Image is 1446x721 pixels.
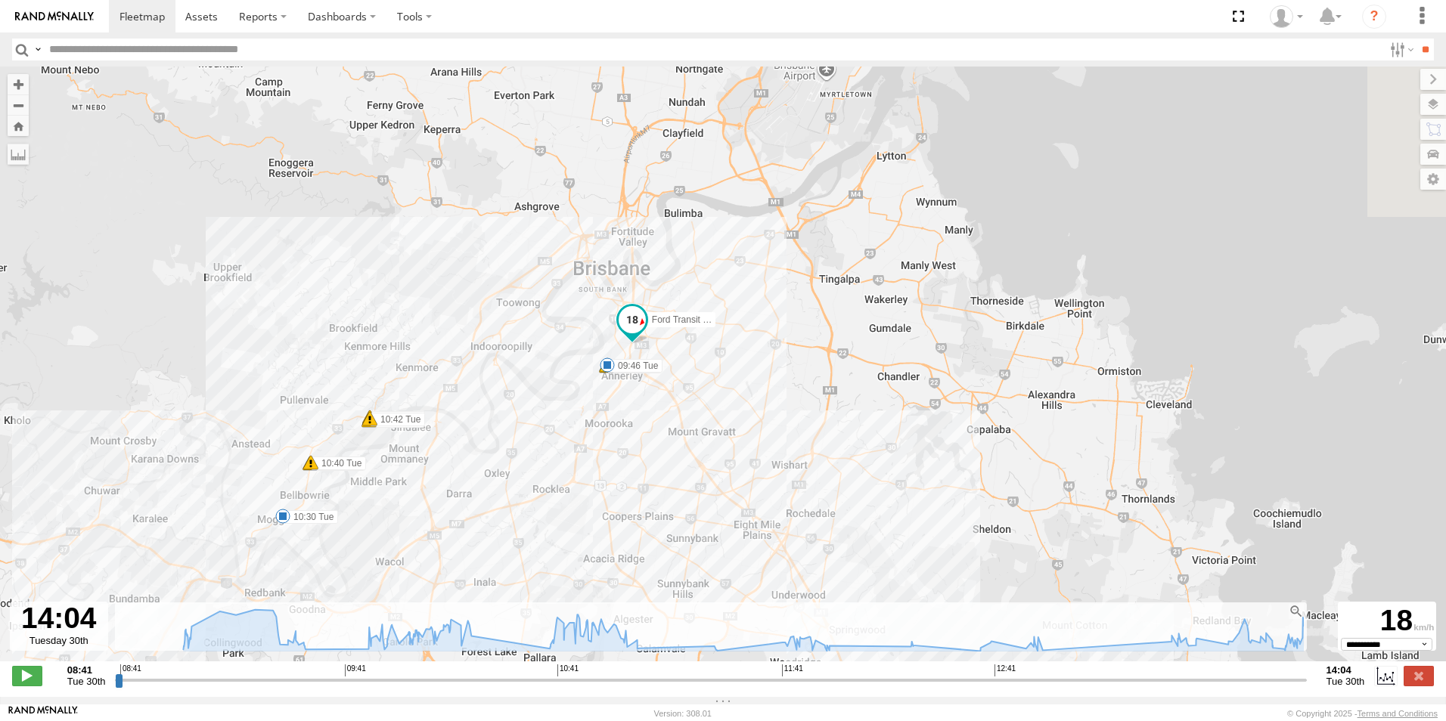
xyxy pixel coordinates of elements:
label: 10:30 Tue [283,510,338,524]
i: ? [1362,5,1386,29]
label: Search Filter Options [1384,39,1417,60]
div: Version: 308.01 [654,709,712,718]
button: Zoom Home [8,116,29,136]
span: 11:41 [782,664,803,676]
label: 10:42 Tue [370,413,425,426]
span: 12:41 [995,664,1016,676]
label: 09:46 Tue [607,359,662,373]
div: 18 [1340,604,1434,638]
div: © Copyright 2025 - [1287,709,1438,718]
span: Tue 30th Sep 2025 [67,676,106,687]
span: 10:41 [557,664,579,676]
label: Map Settings [1420,169,1446,190]
span: Tue 30th Sep 2025 [1327,676,1365,687]
label: Measure [8,144,29,165]
strong: 14:04 [1327,664,1365,676]
a: Terms and Conditions [1358,709,1438,718]
span: 09:41 [345,664,366,676]
span: 08:41 [120,664,141,676]
label: 10:09 Tue [370,411,425,425]
label: Search Query [32,39,44,60]
button: Zoom in [8,74,29,94]
strong: 08:41 [67,664,106,676]
span: Ford Transit (New) [652,314,727,325]
div: Darren Ward [1264,5,1308,28]
label: Close [1404,666,1434,685]
a: Visit our Website [8,706,78,721]
label: Play/Stop [12,666,42,685]
img: rand-logo.svg [15,11,94,22]
button: Zoom out [8,94,29,116]
label: 10:40 Tue [311,456,366,470]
